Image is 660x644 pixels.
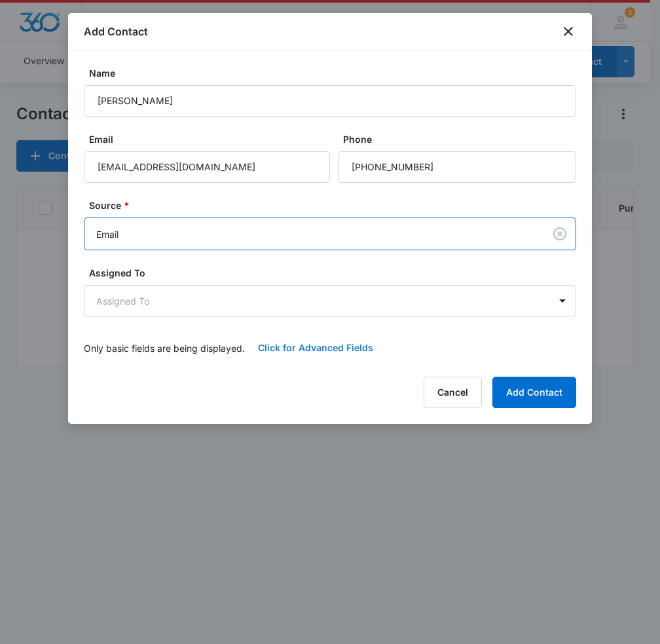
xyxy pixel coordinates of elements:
button: close [560,24,576,39]
label: Name [89,66,581,80]
input: Email [84,151,330,183]
p: Only basic fields are being displayed. [84,341,245,355]
input: Phone [338,151,576,183]
label: Source [89,199,581,212]
button: Clear [549,223,570,244]
button: Cancel [424,377,482,408]
input: Name [84,85,576,117]
label: Assigned To [89,266,581,280]
label: Email [89,132,335,146]
button: Add Contact [492,377,576,408]
h1: Add Contact [84,24,148,39]
button: Click for Advanced Fields [245,332,386,364]
label: Phone [343,132,581,146]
